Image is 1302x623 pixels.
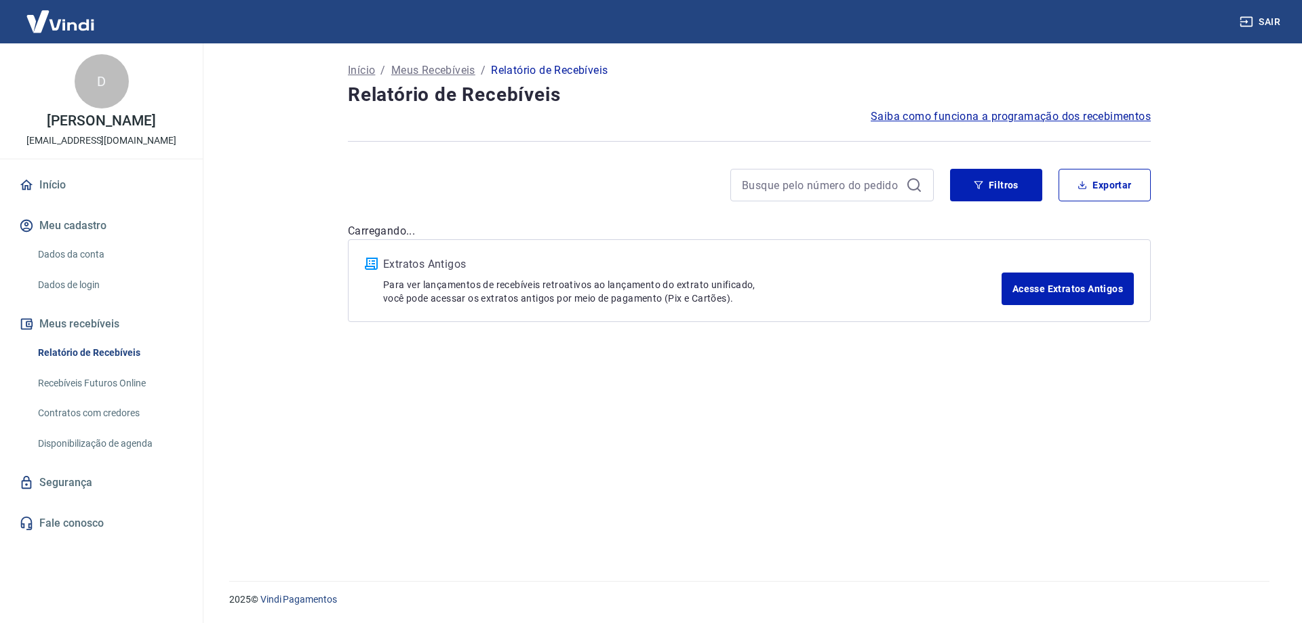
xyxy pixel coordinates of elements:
button: Exportar [1059,169,1151,201]
input: Busque pelo número do pedido [742,175,901,195]
a: Início [16,170,186,200]
p: Relatório de Recebíveis [491,62,608,79]
img: ícone [365,258,378,270]
a: Disponibilização de agenda [33,430,186,458]
a: Recebíveis Futuros Online [33,369,186,397]
p: / [380,62,385,79]
a: Contratos com credores [33,399,186,427]
p: Para ver lançamentos de recebíveis retroativos ao lançamento do extrato unificado, você pode aces... [383,278,1002,305]
p: [PERSON_NAME] [47,114,155,128]
a: Segurança [16,468,186,498]
a: Dados da conta [33,241,186,268]
p: 2025 © [229,592,1269,607]
p: / [481,62,486,79]
a: Vindi Pagamentos [260,594,337,605]
button: Meu cadastro [16,211,186,241]
button: Sair [1237,9,1286,35]
img: Vindi [16,1,104,42]
button: Filtros [950,169,1042,201]
p: Extratos Antigos [383,256,1002,273]
p: Carregando... [348,223,1151,239]
a: Relatório de Recebíveis [33,339,186,367]
a: Dados de login [33,271,186,299]
a: Acesse Extratos Antigos [1002,273,1134,305]
a: Saiba como funciona a programação dos recebimentos [871,108,1151,125]
a: Início [348,62,375,79]
a: Meus Recebíveis [391,62,475,79]
button: Meus recebíveis [16,309,186,339]
a: Fale conosco [16,508,186,538]
div: D [75,54,129,108]
h4: Relatório de Recebíveis [348,81,1151,108]
p: [EMAIL_ADDRESS][DOMAIN_NAME] [26,134,176,148]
